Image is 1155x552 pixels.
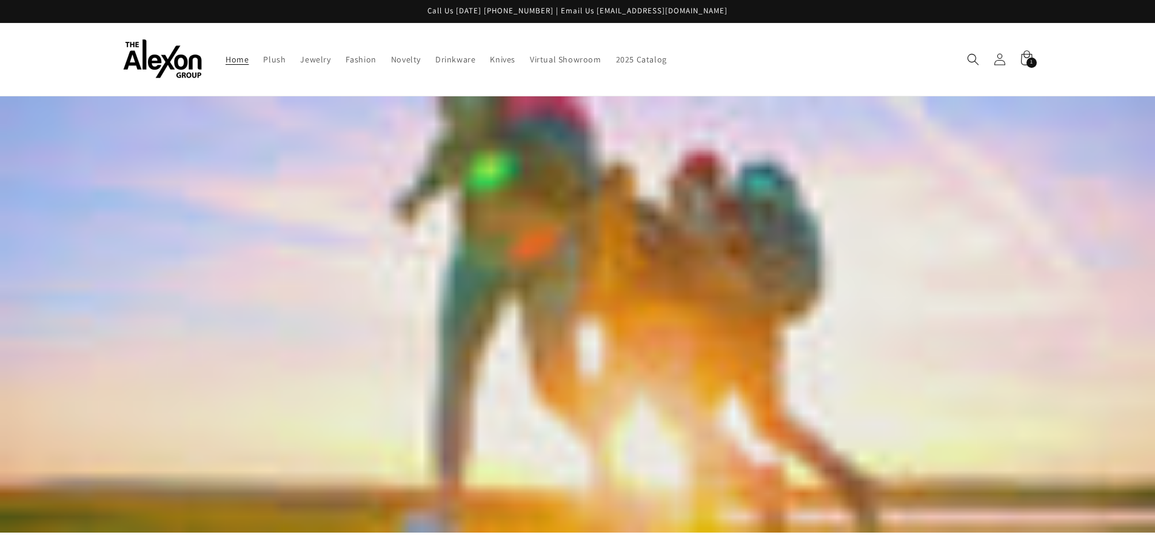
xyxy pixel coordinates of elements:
span: Knives [490,54,515,65]
span: Drinkware [435,54,475,65]
span: Fashion [346,54,377,65]
a: Home [218,47,256,72]
span: Virtual Showroom [530,54,601,65]
a: Fashion [338,47,384,72]
a: 2025 Catalog [609,47,674,72]
summary: Search [960,46,986,73]
a: Virtual Showroom [523,47,609,72]
a: Knives [483,47,523,72]
a: Drinkware [428,47,483,72]
img: The Alexon Group [123,39,202,79]
span: 1 [1030,58,1033,68]
span: Jewelry [300,54,330,65]
a: Plush [256,47,293,72]
a: Jewelry [293,47,338,72]
a: Novelty [384,47,428,72]
span: Plush [263,54,286,65]
span: Novelty [391,54,421,65]
span: 2025 Catalog [616,54,667,65]
span: Home [226,54,249,65]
